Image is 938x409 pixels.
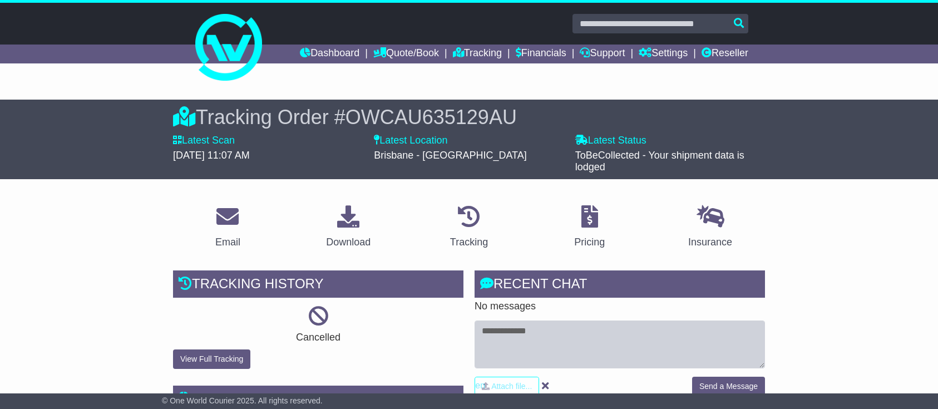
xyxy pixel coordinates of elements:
[162,396,323,405] span: © One World Courier 2025. All rights reserved.
[173,150,250,161] span: [DATE] 11:07 AM
[575,150,744,173] span: ToBeCollected - Your shipment data is lodged
[215,235,240,250] div: Email
[374,150,526,161] span: Brisbane - [GEOGRAPHIC_DATA]
[688,235,732,250] div: Insurance
[516,45,566,63] a: Financials
[450,235,488,250] div: Tracking
[173,270,463,300] div: Tracking history
[173,105,765,129] div: Tracking Order #
[692,377,765,396] button: Send a Message
[173,332,463,344] p: Cancelled
[319,201,378,254] a: Download
[173,135,235,147] label: Latest Scan
[475,270,765,300] div: RECENT CHAT
[639,45,688,63] a: Settings
[681,201,739,254] a: Insurance
[208,201,248,254] a: Email
[567,201,612,254] a: Pricing
[580,45,625,63] a: Support
[173,349,250,369] button: View Full Tracking
[702,45,748,63] a: Reseller
[300,45,359,63] a: Dashboard
[453,45,502,63] a: Tracking
[574,235,605,250] div: Pricing
[345,106,517,129] span: OWCAU635129AU
[475,300,765,313] p: No messages
[575,135,646,147] label: Latest Status
[443,201,495,254] a: Tracking
[326,235,371,250] div: Download
[373,45,439,63] a: Quote/Book
[374,135,447,147] label: Latest Location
